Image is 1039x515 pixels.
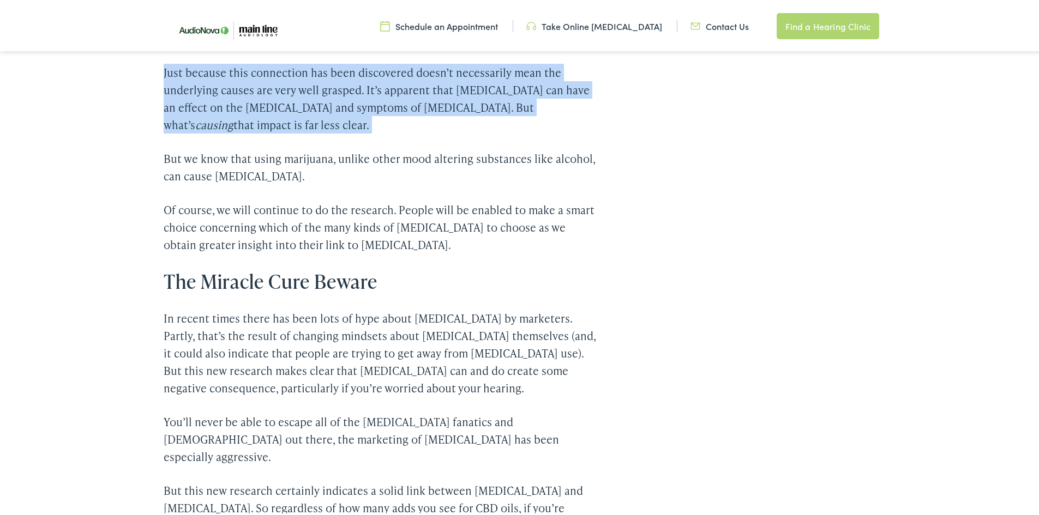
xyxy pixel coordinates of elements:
p: But we know that using marijuana, unlike other mood altering substances like alcohol, can cause [... [164,148,596,183]
p: You’ll never be able to escape all of the [MEDICAL_DATA] fanatics and [DEMOGRAPHIC_DATA] out ther... [164,411,596,463]
h2: The Miracle Cure Beware [164,268,596,291]
a: Take Online [MEDICAL_DATA] [526,18,662,30]
a: Find a Hearing Clinic [777,11,879,37]
a: Schedule an Appointment [380,18,498,30]
em: causing [195,115,233,130]
p: Of course, we will continue to do the research. People will be enabled to make a smart choice con... [164,199,596,251]
img: utility icon [526,18,536,30]
img: utility icon [380,18,390,30]
p: Just because this connection has been discovered doesn’t necessarily mean the underlying causes a... [164,62,596,131]
p: In recent times there has been lots of hype about [MEDICAL_DATA] by marketers. Partly, that’s the... [164,307,596,395]
a: Contact Us [690,18,749,30]
img: utility icon [690,18,700,30]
